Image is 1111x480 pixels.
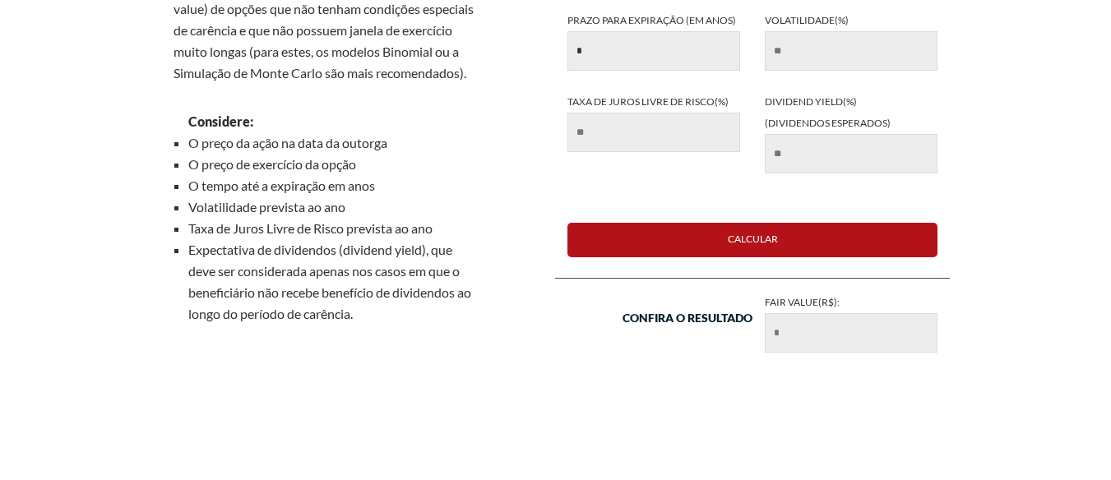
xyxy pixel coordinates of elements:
label: Volatilidade(%) [752,10,950,71]
li: O preço de exercício da opção [188,154,478,175]
input: Taxa de juros livre de risco(%) [567,113,740,152]
button: CALCULAR [567,223,937,257]
li: Taxa de Juros Livre de Risco prevista ao ano [188,218,478,239]
input: Fair Value(R$): [765,313,937,353]
strong: Considere: [188,113,253,129]
li: Expectativa de dividendos (dividend yield), que deve ser considerada apenas nos casos em que o be... [188,239,478,325]
li: O tempo até a expiração em anos [188,175,478,196]
label: Prazo para expiração (em anos) [555,10,752,71]
input: Prazo para expiração (em anos) [567,31,740,71]
label: Fair Value(R$): [752,292,950,353]
li: Volatilidade prevista ao ano [188,196,478,218]
label: Dividend yield(%) (dividendos esperados) [752,91,950,173]
label: Taxa de juros livre de risco(%) [555,91,752,152]
input: Volatilidade(%) [765,31,937,71]
input: Dividend yield(%)(dividendos esperados) [765,134,937,173]
li: O preço da ação na data da outorga [188,132,478,154]
h2: CONFIRA O RESULTADO [623,308,752,348]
